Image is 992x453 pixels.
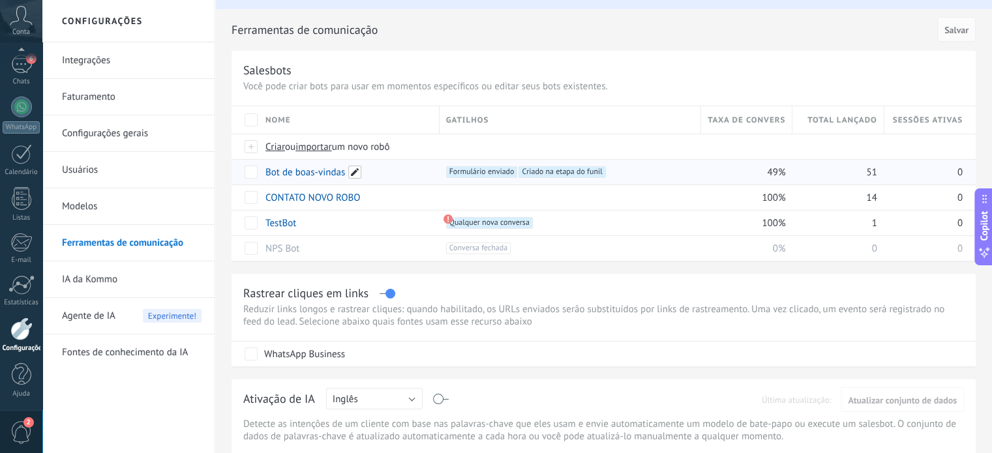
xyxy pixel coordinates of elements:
span: Experimente! [143,309,202,323]
span: Agente de IA [62,298,115,334]
span: 1 [871,217,877,229]
li: IA da Kommo [42,261,215,298]
div: Listas [3,214,40,222]
span: 51 [866,166,877,179]
span: 100% [762,192,785,204]
span: Editar [348,166,361,179]
span: 0% [773,242,786,255]
span: Total lançado [807,114,877,126]
span: 49% [767,166,785,179]
li: Configurações gerais [42,115,215,152]
a: IA da Kommo [62,261,202,298]
div: WhatsApp Business [264,348,345,361]
span: 0 [957,217,963,229]
span: Criar [265,141,285,153]
p: Você pode criar bots para usar em momentos específicos ou editar seus bots existentes. [243,80,964,93]
div: 0 [792,236,877,261]
a: TestBot [265,217,296,229]
span: 14 [866,192,877,204]
li: Ferramentas de comunicação [42,225,215,261]
span: ou [285,141,295,153]
div: 100% [701,185,786,210]
div: Salesbots [243,63,292,78]
div: 0% [701,236,786,261]
span: importar [295,141,332,153]
a: Integrações [62,42,202,79]
div: 1 [792,211,877,235]
a: Modelos [62,188,202,225]
div: WhatsApp [3,121,40,134]
div: 100% [701,211,786,235]
li: Integrações [42,42,215,79]
span: Nome [265,114,291,126]
span: Taxa de conversão [708,114,785,126]
span: Criado na etapa do funil [519,166,605,178]
div: 0 [884,185,963,210]
button: Salvar [937,17,976,42]
a: Configurações gerais [62,115,202,152]
span: Conta [12,28,30,37]
button: Inglês [326,388,423,409]
a: Bot de boas-vindas [265,166,345,179]
div: Ativação de IA [243,391,315,411]
a: Ferramentas de comunicação [62,225,202,261]
span: Inglês [333,393,358,405]
span: 0 [957,166,963,179]
a: Faturamento [62,79,202,115]
p: Detecte as intenções de um cliente com base nas palavras-chave que eles usam e envie automaticame... [243,418,964,443]
div: Estatísticas [3,299,40,307]
span: 100% [762,217,785,229]
span: Formulário enviado [446,166,518,178]
div: E-mail [3,256,40,265]
span: Qualquer nova conversa [446,217,533,229]
div: 0 [884,211,963,235]
li: Modelos [42,188,215,225]
span: Copilot [978,211,991,241]
a: Fontes de conhecimento da IA [62,334,202,371]
p: Reduzir links longos e rastrear cliques: quando habilitado, os URLs enviados serão substituídos p... [243,303,964,328]
span: Sessões ativas [893,114,963,126]
span: 0 [871,242,877,255]
h2: Ferramentas de comunicação [232,17,933,43]
span: Conversa fechada [446,242,511,254]
span: 2 [23,417,34,428]
div: Configurações [3,344,40,353]
div: 14 [792,185,877,210]
div: Ajuda [3,390,40,398]
a: Usuários [62,152,202,188]
div: Calendário [3,168,40,177]
span: um novo robô [332,141,390,153]
div: 51 [792,160,877,184]
div: 49% [701,160,786,184]
div: Chats [3,78,40,86]
div: 0 [884,160,963,184]
span: Gatilhos [446,114,489,126]
a: Agente de IAExperimente! [62,298,202,334]
a: CONTATO NOVO ROBO [265,192,360,204]
span: 0 [957,192,963,204]
li: Agente de IA [42,298,215,334]
div: 0 [884,236,963,261]
a: NPS Bot [265,242,299,255]
li: Faturamento [42,79,215,115]
div: Rastrear cliques em links [243,285,368,300]
li: Usuários [42,152,215,188]
span: 0 [957,242,963,255]
span: Salvar [944,25,969,35]
li: Fontes de conhecimento da IA [42,334,215,370]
